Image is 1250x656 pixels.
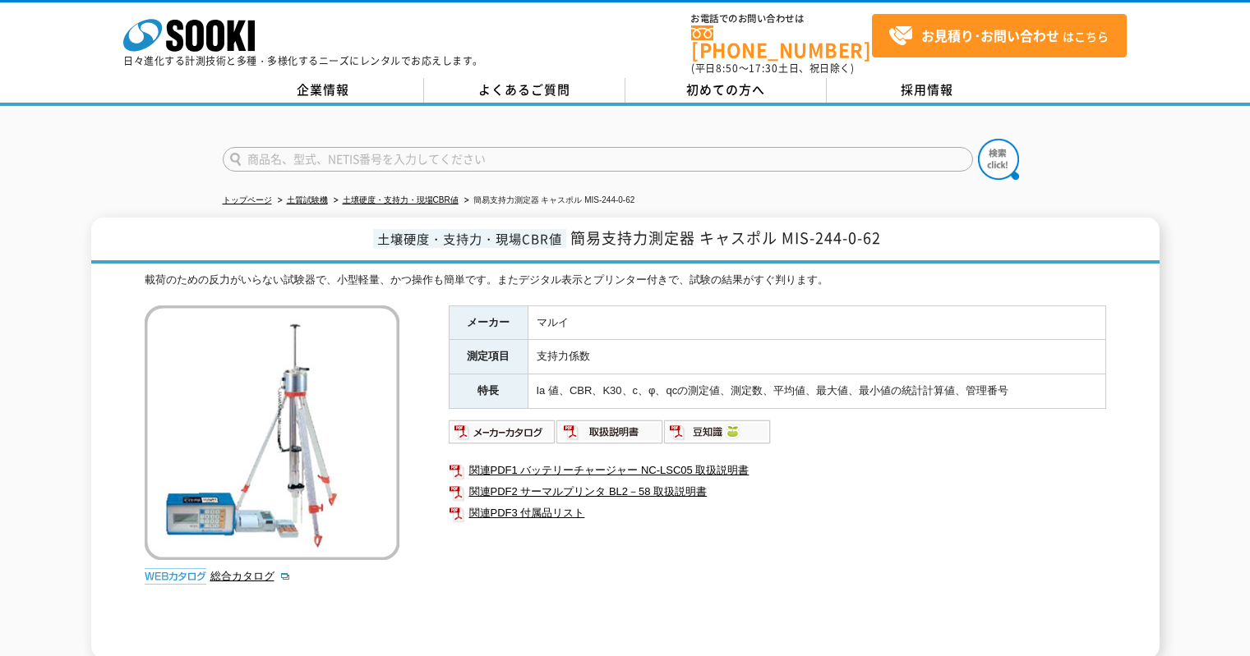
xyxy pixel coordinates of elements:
[691,61,854,76] span: (平日 ～ 土日、祝日除く)
[449,429,556,442] a: メーカーカタログ
[449,419,556,445] img: メーカーカタログ
[664,419,772,445] img: 豆知識
[888,24,1109,48] span: はこちら
[449,460,1106,481] a: 関連PDF1 バッテリーチャージャー NC-LSC05 取扱説明書
[686,80,765,99] span: 初めての方へ
[287,195,328,204] a: 土質試験機
[556,429,664,442] a: 取扱説明書
[449,502,1106,524] a: 関連PDF3 付属品リスト
[145,305,399,560] img: 簡易支持力測定器 キャスポル MIS-244-0-62
[210,570,291,582] a: 総合カタログ
[123,56,483,66] p: 日々進化する計測技術と多種・多様化するニーズにレンタルでお応えします。
[223,147,973,172] input: 商品名、型式、NETIS番号を入力してください
[449,305,528,340] th: メーカー
[872,14,1127,57] a: お見積り･お問い合わせはこちら
[528,305,1105,340] td: マルイ
[343,195,459,204] a: 土壌硬度・支持力・現場CBR値
[716,61,739,76] span: 8:50
[449,374,528,409] th: 特長
[691,25,872,59] a: [PHONE_NUMBER]
[528,374,1105,409] td: Ia 値、CBR、K30、c、φ、qcの測定値、測定数、平均値、最大値、最小値の統計計算値、管理番号
[223,78,424,103] a: 企業情報
[461,192,635,209] li: 簡易支持力測定器 キャスポル MIS-244-0-62
[556,419,664,445] img: 取扱説明書
[978,139,1019,180] img: btn_search.png
[664,429,772,442] a: 豆知識
[145,568,206,585] img: webカタログ
[373,229,566,248] span: 土壌硬度・支持力・現場CBR値
[528,340,1105,374] td: 支持力係数
[449,340,528,374] th: 測定項目
[145,272,1106,289] div: 載荷のための反力がいらない試験器で、小型軽量、かつ操作も簡単です。またデジタル表示とプリンター付きで、試験の結果がすぐ判ります。
[625,78,827,103] a: 初めての方へ
[424,78,625,103] a: よくあるご質問
[223,195,272,204] a: トップページ
[691,14,872,24] span: お電話でのお問い合わせは
[449,481,1106,502] a: 関連PDF2 サーマルプリンタ BL2－58 取扱説明書
[570,227,881,249] span: 簡易支持力測定器 キャスポル MIS-244-0-62
[827,78,1028,103] a: 採用情報
[921,25,1059,45] strong: お見積り･お問い合わせ
[749,61,778,76] span: 17:30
